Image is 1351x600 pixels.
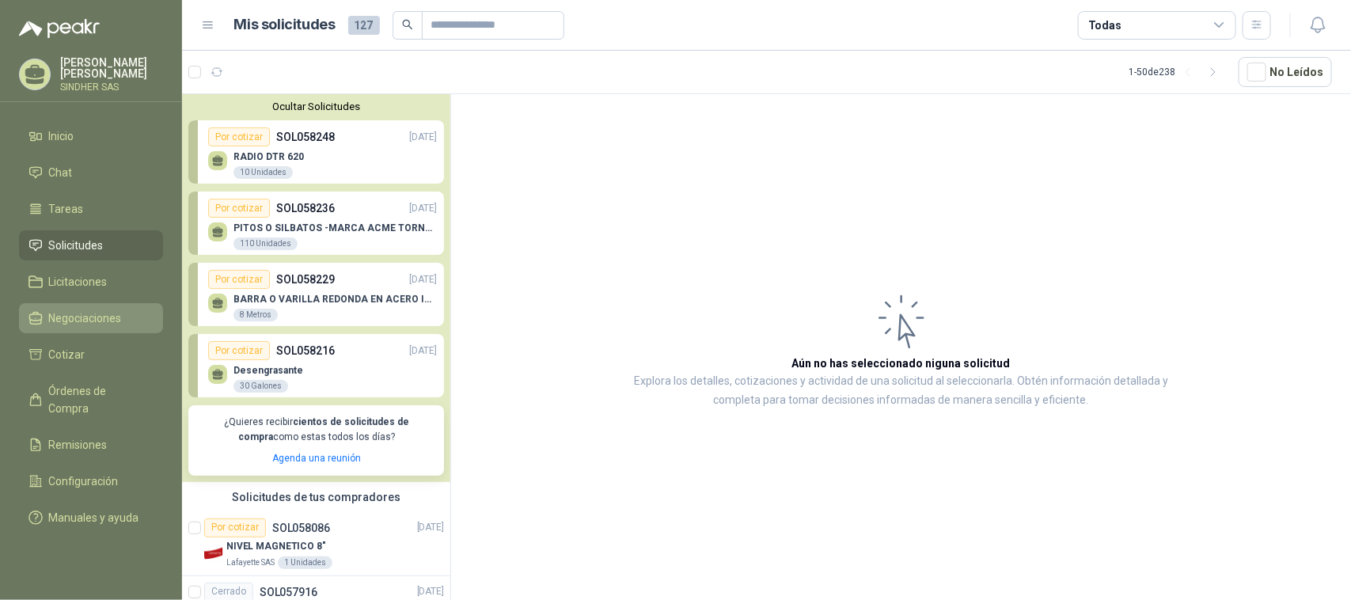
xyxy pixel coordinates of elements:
[19,466,163,496] a: Configuración
[409,130,437,145] p: [DATE]
[208,341,270,360] div: Por cotizar
[1088,17,1121,34] div: Todas
[60,57,163,79] p: [PERSON_NAME] [PERSON_NAME]
[19,19,100,38] img: Logo peakr
[233,380,288,393] div: 30 Galones
[188,334,444,397] a: Por cotizarSOL058216[DATE] Desengrasante30 Galones
[272,522,330,534] p: SOL058086
[19,194,163,224] a: Tareas
[19,340,163,370] a: Cotizar
[182,512,450,576] a: Por cotizarSOL058086[DATE] Company LogoNIVEL MAGNETICO 8"Lafayette SAS1 Unidades
[409,201,437,216] p: [DATE]
[1239,57,1332,87] button: No Leídos
[233,222,437,234] p: PITOS O SILBATOS -MARCA ACME TORNADO 635
[417,520,444,535] p: [DATE]
[49,309,122,327] span: Negociaciones
[276,199,335,217] p: SOL058236
[188,120,444,184] a: Por cotizarSOL058248[DATE] RADIO DTR 62010 Unidades
[188,263,444,326] a: Por cotizarSOL058229[DATE] BARRA O VARILLA REDONDA EN ACERO INOXIDABLE DE 2" O 50 MM8 Metros
[276,128,335,146] p: SOL058248
[233,309,278,321] div: 8 Metros
[609,372,1193,410] p: Explora los detalles, cotizaciones y actividad de una solicitud al seleccionarla. Obtén informaci...
[238,416,409,442] b: cientos de solicitudes de compra
[417,584,444,599] p: [DATE]
[19,303,163,333] a: Negociaciones
[409,344,437,359] p: [DATE]
[60,82,163,92] p: SINDHER SAS
[182,482,450,512] div: Solicitudes de tus compradores
[233,237,298,250] div: 110 Unidades
[226,556,275,569] p: Lafayette SAS
[49,273,108,291] span: Licitaciones
[272,453,361,464] a: Agenda una reunión
[402,19,413,30] span: search
[348,16,380,35] span: 127
[49,237,104,254] span: Solicitudes
[49,473,119,490] span: Configuración
[233,365,303,376] p: Desengrasante
[1129,59,1226,85] div: 1 - 50 de 238
[208,270,270,289] div: Por cotizar
[234,13,336,36] h1: Mis solicitudes
[278,556,332,569] div: 1 Unidades
[49,346,85,363] span: Cotizar
[208,199,270,218] div: Por cotizar
[208,127,270,146] div: Por cotizar
[276,342,335,359] p: SOL058216
[19,230,163,260] a: Solicitudes
[182,94,450,482] div: Ocultar SolicitudesPor cotizarSOL058248[DATE] RADIO DTR 62010 UnidadesPor cotizarSOL058236[DATE] ...
[49,200,84,218] span: Tareas
[19,121,163,151] a: Inicio
[233,166,293,179] div: 10 Unidades
[204,544,223,563] img: Company Logo
[204,518,266,537] div: Por cotizar
[49,127,74,145] span: Inicio
[49,436,108,454] span: Remisiones
[226,539,326,554] p: NIVEL MAGNETICO 8"
[792,355,1011,372] h3: Aún no has seleccionado niguna solicitud
[188,101,444,112] button: Ocultar Solicitudes
[260,587,317,598] p: SOL057916
[49,164,73,181] span: Chat
[198,415,435,445] p: ¿Quieres recibir como estas todos los días?
[188,192,444,255] a: Por cotizarSOL058236[DATE] PITOS O SILBATOS -MARCA ACME TORNADO 635110 Unidades
[19,267,163,297] a: Licitaciones
[19,376,163,423] a: Órdenes de Compra
[233,294,437,305] p: BARRA O VARILLA REDONDA EN ACERO INOXIDABLE DE 2" O 50 MM
[19,503,163,533] a: Manuales y ayuda
[409,272,437,287] p: [DATE]
[49,509,139,526] span: Manuales y ayuda
[276,271,335,288] p: SOL058229
[49,382,148,417] span: Órdenes de Compra
[19,430,163,460] a: Remisiones
[19,158,163,188] a: Chat
[233,151,304,162] p: RADIO DTR 620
